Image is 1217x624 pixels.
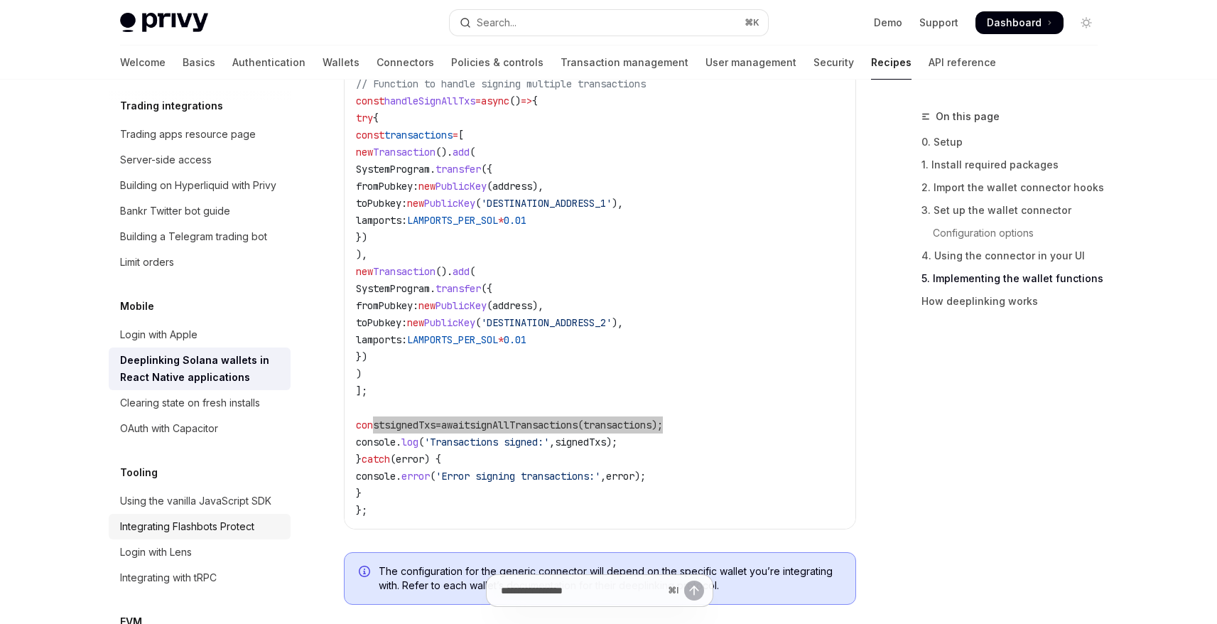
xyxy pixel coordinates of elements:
[492,299,532,312] span: address
[430,163,436,176] span: .
[487,299,492,312] span: (
[109,565,291,591] a: Integrating with tRPC
[120,518,254,535] div: Integrating Flashbots Protect
[356,180,418,193] span: fromPubkey:
[356,504,367,517] span: };
[120,45,166,80] a: Welcome
[509,95,521,107] span: ()
[929,45,996,80] a: API reference
[109,539,291,565] a: Login with Lens
[109,122,291,147] a: Trading apps resource page
[356,112,373,124] span: try
[424,436,549,448] span: 'Transactions signed:'
[109,488,291,514] a: Using the vanilla JavaScript SDK
[401,470,430,483] span: error
[481,95,509,107] span: async
[430,470,436,483] span: (
[120,177,276,194] div: Building on Hyperliquid with Privy
[436,146,453,158] span: ().
[453,265,470,278] span: add
[356,77,646,90] span: // Function to handle signing multiple transactions
[120,254,174,271] div: Limit orders
[418,180,436,193] span: new
[359,566,373,580] svg: Info
[424,197,475,210] span: PublicKey
[384,95,475,107] span: handleSignAllTxs
[109,416,291,441] a: OAuth with Capacitor
[612,197,623,210] span: ),
[356,453,362,466] span: }
[481,163,492,176] span: ({
[356,436,396,448] span: console
[120,569,217,586] div: Integrating with tRPC
[436,180,487,193] span: PublicKey
[373,146,436,158] span: Transaction
[606,436,617,448] span: );
[470,146,475,158] span: (
[356,248,367,261] span: ),
[501,575,662,606] input: Ask a question...
[532,299,543,312] span: ),
[583,419,651,431] span: transactions
[600,470,606,483] span: ,
[323,45,359,80] a: Wallets
[356,214,407,227] span: lamports:
[120,151,212,168] div: Server-side access
[532,95,538,107] span: {
[109,224,291,249] a: Building a Telegram trading bot
[109,514,291,539] a: Integrating Flashbots Protect
[450,10,768,36] button: Open search
[871,45,912,80] a: Recipes
[356,299,418,312] span: fromPubkey:
[373,265,436,278] span: Transaction
[705,45,796,80] a: User management
[356,367,362,380] span: )
[356,470,396,483] span: console
[921,267,1109,290] a: 5. Implementing the wallet functions
[436,163,481,176] span: transfer
[356,384,367,397] span: ];
[921,222,1109,244] a: Configuration options
[555,436,606,448] span: signedTxs
[120,97,223,114] h5: Trading integrations
[120,352,282,386] div: Deeplinking Solana wallets in React Native applications
[921,290,1109,313] a: How deeplinking works
[109,390,291,416] a: Clearing state on fresh installs
[561,45,688,80] a: Transaction management
[532,180,543,193] span: ),
[1075,11,1098,34] button: Toggle dark mode
[987,16,1042,30] span: Dashboard
[407,197,424,210] span: new
[109,322,291,348] a: Login with Apple
[651,419,663,431] span: );
[436,282,481,295] span: transfer
[356,197,407,210] span: toPubkey:
[451,45,543,80] a: Policies & controls
[120,228,267,245] div: Building a Telegram trading bot
[120,298,154,315] h5: Mobile
[634,470,646,483] span: );
[120,126,256,143] div: Trading apps resource page
[492,180,532,193] span: address
[120,13,208,33] img: light logo
[418,299,436,312] span: new
[921,131,1109,154] a: 0. Setup
[470,419,578,431] span: signAllTransactions
[975,11,1064,34] a: Dashboard
[436,265,453,278] span: ().
[356,419,384,431] span: const
[874,16,902,30] a: Demo
[475,95,481,107] span: =
[401,436,418,448] span: log
[109,249,291,275] a: Limit orders
[921,176,1109,199] a: 2. Import the wallet connector hooks
[407,316,424,329] span: new
[475,197,481,210] span: (
[356,282,430,295] span: SystemProgram
[396,436,401,448] span: .
[453,146,470,158] span: add
[109,198,291,224] a: Bankr Twitter bot guide
[120,326,198,343] div: Login with Apple
[424,453,441,466] span: ) {
[356,316,407,329] span: toPubkey:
